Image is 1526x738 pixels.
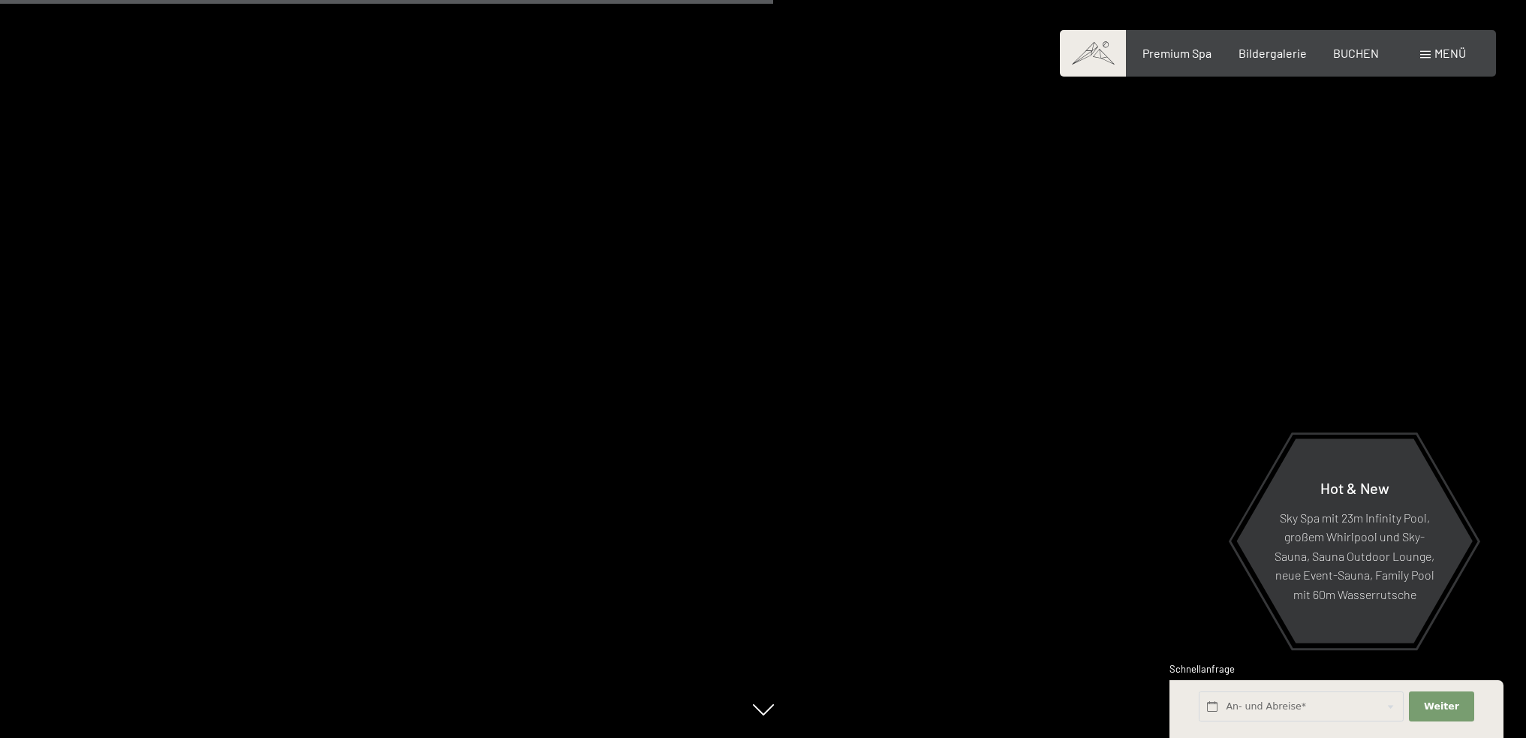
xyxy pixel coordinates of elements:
span: Hot & New [1320,478,1389,496]
a: BUCHEN [1333,46,1379,60]
p: Sky Spa mit 23m Infinity Pool, großem Whirlpool und Sky-Sauna, Sauna Outdoor Lounge, neue Event-S... [1273,508,1436,604]
span: Menü [1434,46,1466,60]
a: Hot & New Sky Spa mit 23m Infinity Pool, großem Whirlpool und Sky-Sauna, Sauna Outdoor Lounge, ne... [1236,438,1473,644]
span: Schnellanfrage [1169,663,1235,675]
span: Weiter [1424,700,1459,713]
a: Premium Spa [1142,46,1211,60]
a: Bildergalerie [1239,46,1307,60]
button: Weiter [1409,691,1473,722]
